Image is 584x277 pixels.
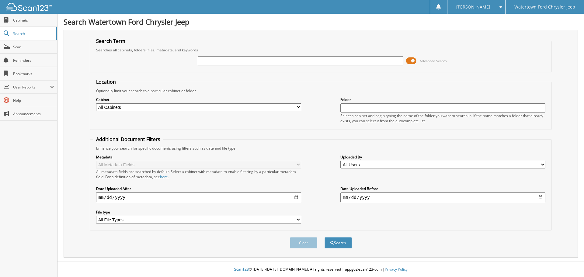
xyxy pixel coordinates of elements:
div: Optionally limit your search to a particular cabinet or folder [93,88,549,93]
img: scan123-logo-white.svg [6,3,52,11]
label: Uploaded By [340,154,545,160]
input: end [340,192,545,202]
div: Enhance your search for specific documents using filters such as date and file type. [93,146,549,151]
a: here [160,174,168,179]
a: Privacy Policy [385,267,408,272]
label: Metadata [96,154,301,160]
span: Cabinets [13,18,54,23]
span: Scan123 [234,267,249,272]
h1: Search Watertown Ford Chrysler Jeep [64,17,578,27]
span: Announcements [13,111,54,116]
div: Select a cabinet and begin typing the name of the folder you want to search in. If the name match... [340,113,545,123]
div: All metadata fields are searched by default. Select a cabinet with metadata to enable filtering b... [96,169,301,179]
label: Cabinet [96,97,301,102]
span: Reminders [13,58,54,63]
label: Date Uploaded Before [340,186,545,191]
span: Watertown Ford Chrysler Jeep [514,5,575,9]
span: Bookmarks [13,71,54,76]
legend: Location [93,78,119,85]
div: © [DATE]-[DATE] [DOMAIN_NAME]. All rights reserved | appg02-scan123-com | [57,262,584,277]
span: User Reports [13,85,50,90]
input: start [96,192,301,202]
label: Date Uploaded After [96,186,301,191]
div: Searches all cabinets, folders, files, metadata, and keywords [93,47,549,53]
label: File type [96,209,301,215]
label: Folder [340,97,545,102]
button: Clear [290,237,317,248]
span: Help [13,98,54,103]
span: Search [13,31,53,36]
span: [PERSON_NAME] [456,5,490,9]
legend: Additional Document Filters [93,136,163,143]
button: Search [325,237,352,248]
span: Scan [13,44,54,50]
legend: Search Term [93,38,128,44]
span: Advanced Search [420,59,447,63]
